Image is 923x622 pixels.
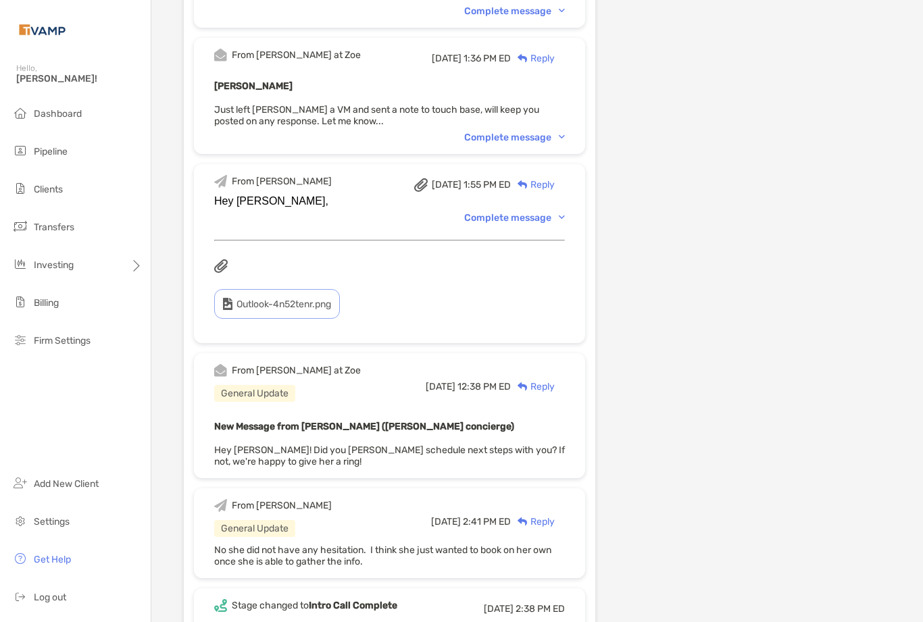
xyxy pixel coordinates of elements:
[16,5,68,54] img: Zoe Logo
[232,500,332,511] div: From [PERSON_NAME]
[432,53,461,64] span: [DATE]
[426,381,455,392] span: [DATE]
[511,380,555,394] div: Reply
[214,259,228,273] img: attachments
[559,9,565,13] img: Chevron icon
[16,73,143,84] span: [PERSON_NAME]!
[34,146,68,157] span: Pipeline
[214,195,565,207] div: Hey [PERSON_NAME],
[559,215,565,219] img: Chevron icon
[464,212,565,224] div: Complete message
[12,294,28,310] img: billing icon
[12,180,28,197] img: clients icon
[463,516,511,527] span: 2:41 PM ED
[559,135,565,139] img: Chevron icon
[232,176,332,187] div: From [PERSON_NAME]
[518,382,528,391] img: Reply icon
[431,516,461,527] span: [DATE]
[464,179,511,190] span: 1:55 PM ED
[232,365,361,376] div: From [PERSON_NAME] at Zoe
[518,180,528,189] img: Reply icon
[518,517,528,526] img: Reply icon
[516,603,565,615] span: 2:38 PM ED
[511,51,555,66] div: Reply
[34,259,74,271] span: Investing
[214,80,293,92] b: [PERSON_NAME]
[214,499,227,512] img: Event icon
[12,105,28,121] img: dashboard icon
[34,516,70,527] span: Settings
[464,132,565,143] div: Complete message
[214,599,227,612] img: Event icon
[309,600,397,611] b: Intro Call Complete
[34,592,66,603] span: Log out
[34,335,91,346] span: Firm Settings
[214,520,295,537] div: General Update
[464,5,565,17] div: Complete message
[34,222,74,233] span: Transfers
[464,53,511,64] span: 1:36 PM ED
[236,299,331,310] span: Outlook-4n52tenr.png
[214,444,565,467] span: Hey [PERSON_NAME]! Did you [PERSON_NAME] schedule next steps with you? If not, we're happy to giv...
[34,184,63,195] span: Clients
[12,142,28,159] img: pipeline icon
[34,554,71,565] span: Get Help
[214,175,227,188] img: Event icon
[214,385,295,402] div: General Update
[214,364,227,377] img: Event icon
[432,179,461,190] span: [DATE]
[511,515,555,529] div: Reply
[214,104,539,127] span: Just left [PERSON_NAME] a VM and sent a note to touch base, will keep you posted on any response....
[12,218,28,234] img: transfers icon
[12,332,28,348] img: firm-settings icon
[511,178,555,192] div: Reply
[34,297,59,309] span: Billing
[12,513,28,529] img: settings icon
[484,603,514,615] span: [DATE]
[214,49,227,61] img: Event icon
[34,108,82,120] span: Dashboard
[12,550,28,567] img: get-help icon
[232,600,397,611] div: Stage changed to
[518,54,528,63] img: Reply icon
[214,421,514,432] b: New Message from [PERSON_NAME] ([PERSON_NAME] concierge)
[414,178,428,192] img: attachment
[12,475,28,491] img: add_new_client icon
[12,256,28,272] img: investing icon
[232,49,361,61] div: From [PERSON_NAME] at Zoe
[34,478,99,490] span: Add New Client
[12,588,28,604] img: logout icon
[214,544,551,567] span: No she did not have any hesitation. I think she just wanted to book on her own once she is able t...
[457,381,511,392] span: 12:38 PM ED
[223,298,232,310] img: type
